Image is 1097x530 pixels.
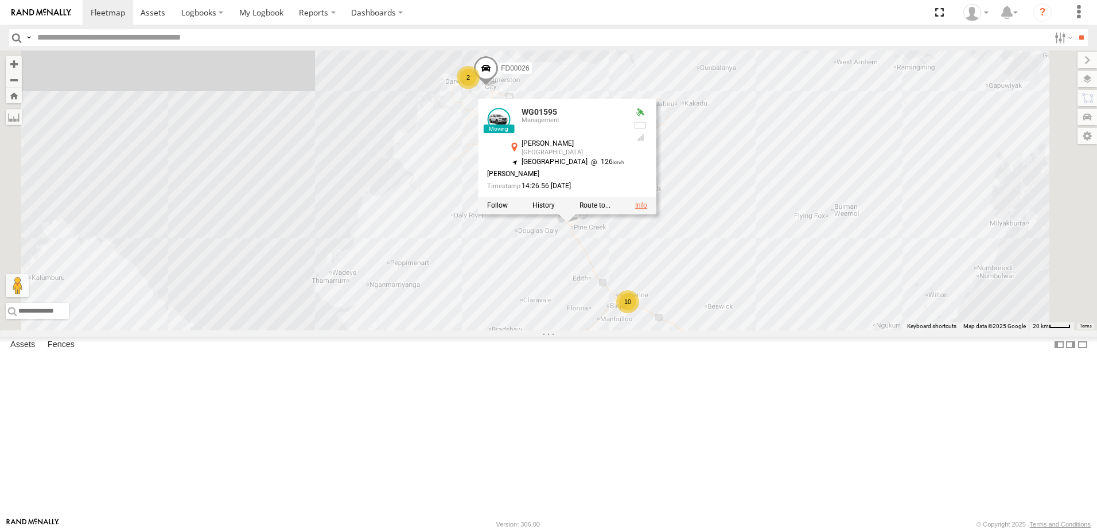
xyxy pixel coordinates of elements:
button: Zoom in [6,56,22,72]
div: [PERSON_NAME] [522,141,624,148]
button: Keyboard shortcuts [907,322,956,330]
img: rand-logo.svg [11,9,71,17]
button: Zoom out [6,72,22,88]
div: [PERSON_NAME] [487,170,624,178]
label: Route To Location [579,202,610,210]
div: John Oneill [959,4,993,21]
label: Fences [42,337,80,353]
label: View Asset History [532,202,555,210]
label: Dock Summary Table to the Right [1065,337,1076,353]
span: [GEOGRAPHIC_DATA] [522,158,588,166]
button: Drag Pegman onto the map to open Street View [6,274,29,297]
a: Terms and Conditions [1030,521,1091,528]
a: View Asset Details [487,108,510,131]
a: Terms (opens in new tab) [1080,324,1092,329]
span: Map data ©2025 Google [963,323,1026,329]
div: Management [522,117,624,124]
label: Search Query [24,29,33,46]
label: Measure [6,109,22,125]
div: 10 [616,290,639,313]
div: © Copyright 2025 - [977,521,1091,528]
label: Map Settings [1077,128,1097,144]
div: [GEOGRAPHIC_DATA] [522,149,624,156]
label: Hide Summary Table [1077,337,1088,353]
span: 126 [588,158,624,166]
span: 20 km [1033,323,1049,329]
a: View Asset Details [635,202,647,210]
button: Map scale: 20 km per 34 pixels [1029,322,1074,330]
div: Date/time of location update [487,183,624,190]
i: ? [1033,3,1052,22]
div: No battery health information received from this device. [633,121,647,130]
div: 2 [457,66,480,89]
div: GSM Signal = 4 [633,133,647,142]
button: Zoom Home [6,88,22,103]
label: Realtime tracking of Asset [487,202,508,210]
a: Visit our Website [6,519,59,530]
label: Dock Summary Table to the Left [1053,337,1065,353]
div: Valid GPS Fix [633,108,647,118]
a: WG01595 [522,108,557,117]
label: Assets [5,337,41,353]
span: FD00026 [501,64,529,72]
label: Search Filter Options [1050,29,1075,46]
div: Version: 306.00 [496,521,540,528]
